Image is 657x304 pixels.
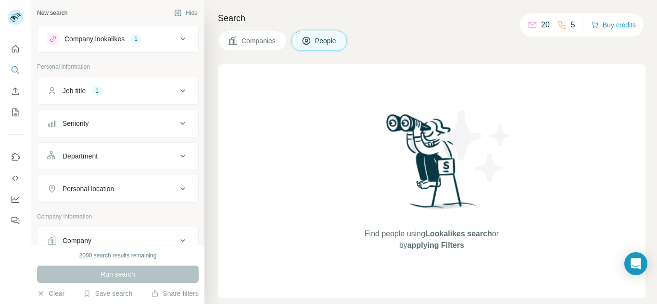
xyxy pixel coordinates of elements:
[63,151,98,161] div: Department
[8,148,23,166] button: Use Surfe on LinkedIn
[63,119,88,128] div: Seniority
[8,170,23,187] button: Use Surfe API
[8,40,23,58] button: Quick start
[63,236,91,245] div: Company
[425,230,492,238] span: Lookalikes search
[8,191,23,208] button: Dashboard
[91,86,102,95] div: 1
[79,251,157,260] div: 2000 search results remaining
[8,104,23,121] button: My lists
[8,83,23,100] button: Enrich CSV
[37,62,199,71] p: Personal information
[83,289,132,298] button: Save search
[38,145,198,168] button: Department
[130,35,141,43] div: 1
[38,177,198,200] button: Personal location
[432,103,518,189] img: Surfe Illustration - Stars
[591,18,636,32] button: Buy credits
[38,229,198,252] button: Company
[218,12,645,25] h4: Search
[38,27,198,50] button: Company lookalikes1
[541,19,550,31] p: 20
[382,111,482,219] img: Surfe Illustration - Woman searching with binoculars
[407,241,464,249] span: applying Filters
[151,289,199,298] button: Share filters
[64,34,125,44] div: Company lookalikes
[63,184,114,194] div: Personal location
[37,212,199,221] p: Company information
[38,79,198,102] button: Job title1
[8,212,23,229] button: Feedback
[167,6,204,20] button: Hide
[241,36,277,46] span: Companies
[63,86,86,96] div: Job title
[8,61,23,79] button: Search
[38,112,198,135] button: Seniority
[354,228,508,251] span: Find people using or by
[37,9,67,17] div: New search
[624,252,647,275] div: Open Intercom Messenger
[571,19,575,31] p: 5
[37,289,64,298] button: Clear
[315,36,337,46] span: People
